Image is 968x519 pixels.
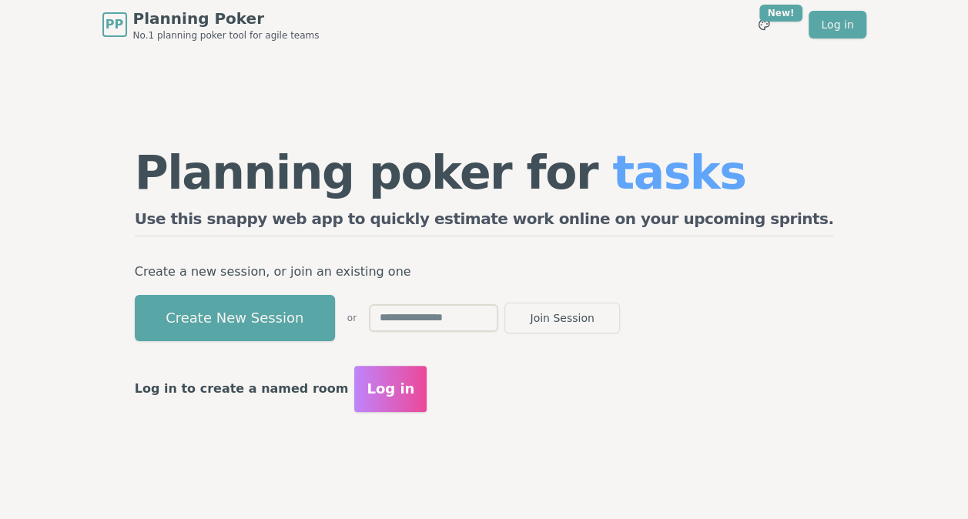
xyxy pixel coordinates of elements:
[612,146,745,199] span: tasks
[809,11,866,39] a: Log in
[133,29,320,42] span: No.1 planning poker tool for agile teams
[135,149,834,196] h1: Planning poker for
[106,15,123,34] span: PP
[135,295,335,341] button: Create New Session
[354,366,427,412] button: Log in
[135,378,349,400] p: Log in to create a named room
[102,8,320,42] a: PPPlanning PokerNo.1 planning poker tool for agile teams
[759,5,803,22] div: New!
[135,208,834,236] h2: Use this snappy web app to quickly estimate work online on your upcoming sprints.
[504,303,620,333] button: Join Session
[133,8,320,29] span: Planning Poker
[367,378,414,400] span: Log in
[347,312,357,324] span: or
[750,11,778,39] button: New!
[135,261,834,283] p: Create a new session, or join an existing one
